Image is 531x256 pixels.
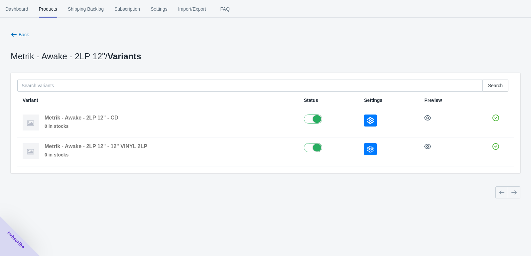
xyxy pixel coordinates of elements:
[23,115,39,130] img: imgnotfound.png
[45,143,147,149] span: Metrik - Awake - 2LP 12" - 12" VINYL 2LP
[495,186,508,198] button: Previous
[482,80,508,92] button: Search
[8,29,32,41] button: Back
[114,0,140,18] span: Subscription
[178,0,206,18] span: Import/Export
[508,186,520,198] button: Next
[495,186,520,198] nav: Pagination
[23,98,38,103] span: Variant
[17,80,483,92] input: Search variants
[488,83,503,88] span: Search
[217,0,233,18] span: FAQ
[23,143,39,159] img: imgnotfound.png
[108,51,141,61] span: Variants
[19,32,29,37] span: Back
[45,123,118,129] span: 0 in stocks
[45,151,147,158] span: 0 in stocks
[5,0,28,18] span: Dashboard
[39,0,57,18] span: Products
[45,115,118,121] span: Metrik - Awake - 2LP 12" - CD
[364,98,382,103] span: Settings
[424,98,442,103] span: Preview
[6,230,26,250] span: Subscribe
[304,98,318,103] span: Status
[151,0,168,18] span: Settings
[68,0,104,18] span: Shipping Backlog
[11,53,141,60] p: Metrik - Awake - 2LP 12" /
